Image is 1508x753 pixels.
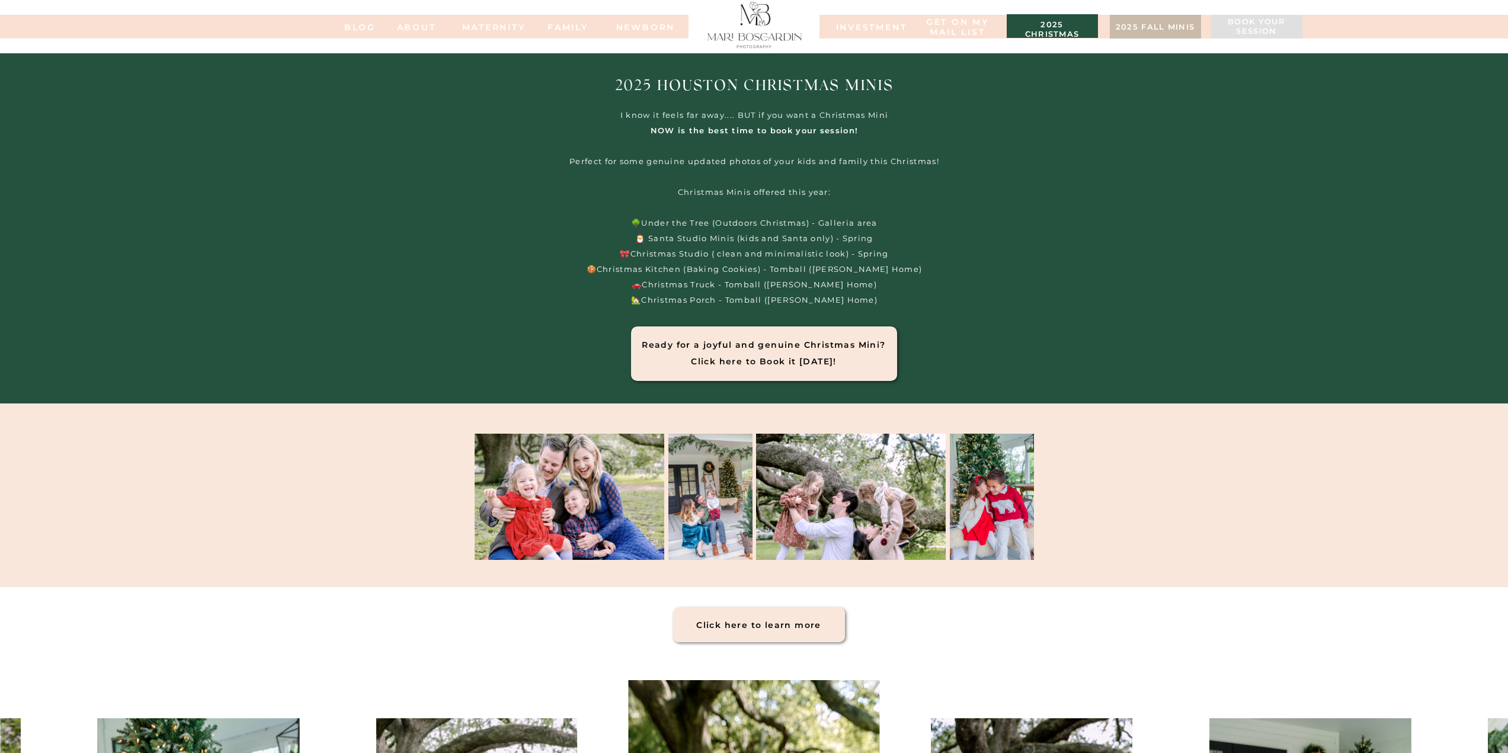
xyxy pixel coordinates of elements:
[545,23,592,31] a: FAMILy
[462,23,510,31] a: MATERNITY
[836,23,895,31] a: INVESTMENT
[924,17,991,38] a: Get on my MAIL list
[639,337,889,355] a: Ready for a joyful and genuine Christmas Mini?Click here to Book it [DATE]!
[1013,20,1092,32] a: 2025 christmas minis
[612,23,680,31] a: NEWBORN
[651,126,859,135] b: NOW is the best time to book your session!
[1217,17,1296,37] a: Book your session
[384,23,449,31] a: ABOUT
[639,337,889,355] h1: Ready for a joyful and genuine Christmas Mini? Click here to Book it [DATE]!
[673,617,845,636] a: Click here to learn more
[540,107,969,300] p: I know it feels far away.... BUT if you want a Christmas Mini Perfect for some genuine updated ph...
[1116,23,1195,34] a: 2025 fall minis
[573,76,936,101] h1: 2025 Houston Christmas Minis
[337,23,384,31] a: BLOG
